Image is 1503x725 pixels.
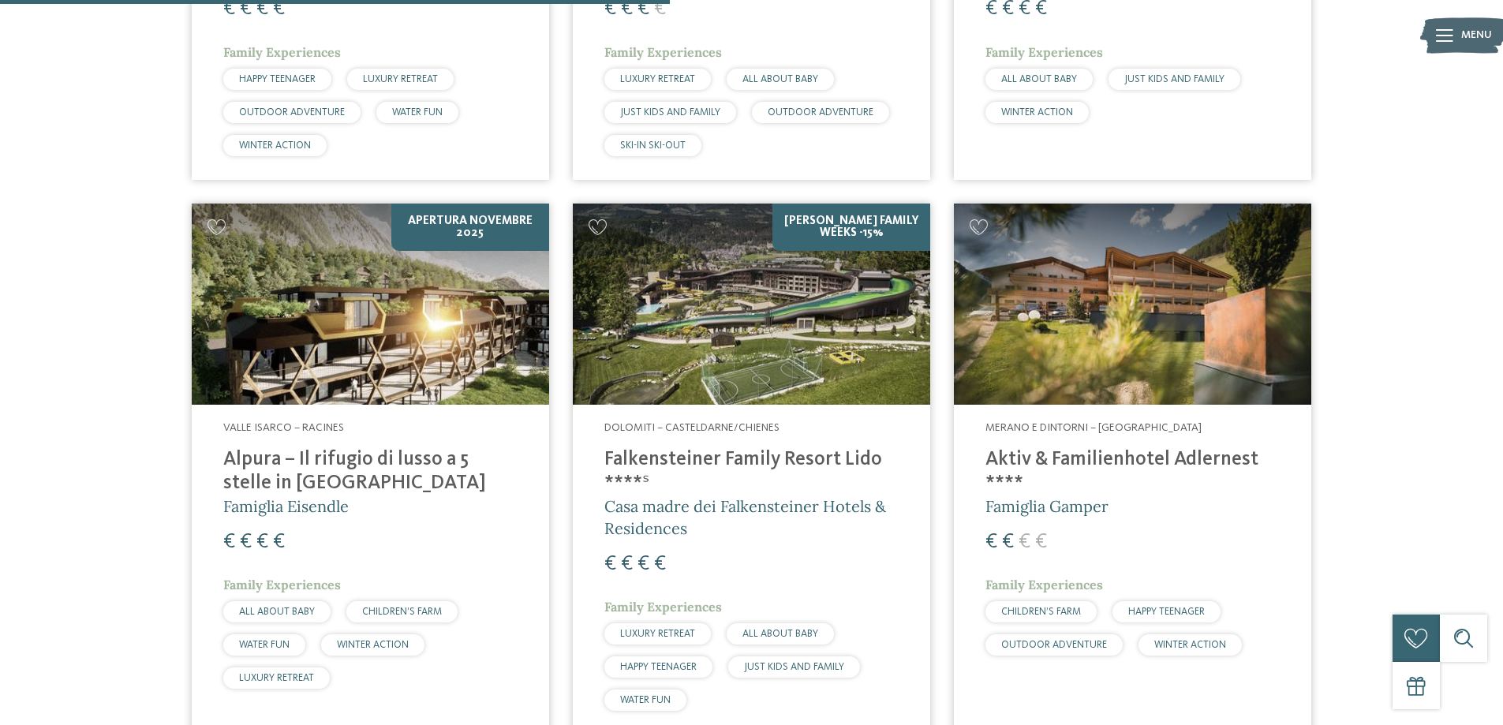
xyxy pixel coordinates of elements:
img: Cercate un hotel per famiglie? Qui troverete solo i migliori! [573,204,930,405]
span: WATER FUN [239,640,290,650]
span: € [654,554,666,574]
span: HAPPY TEENAGER [620,662,697,672]
span: CHILDREN’S FARM [362,607,442,617]
span: ALL ABOUT BABY [1001,74,1077,84]
span: € [240,532,252,552]
span: ALL ABOUT BABY [742,629,818,639]
span: Family Experiences [223,44,341,60]
span: WINTER ACTION [337,640,409,650]
span: Family Experiences [604,44,722,60]
span: Casa madre dei Falkensteiner Hotels & Residences [604,496,886,538]
span: Famiglia Gamper [985,496,1109,516]
span: HAPPY TEENAGER [239,74,316,84]
span: LUXURY RETREAT [620,74,695,84]
span: ALL ABOUT BABY [742,74,818,84]
h4: Alpura – Il rifugio di lusso a 5 stelle in [GEOGRAPHIC_DATA] [223,448,518,495]
span: WINTER ACTION [1154,640,1226,650]
span: SKI-IN SKI-OUT [620,140,686,151]
span: HAPPY TEENAGER [1128,607,1205,617]
span: € [1019,532,1030,552]
span: Valle Isarco – Racines [223,422,344,433]
span: WINTER ACTION [239,140,311,151]
span: ALL ABOUT BABY [239,607,315,617]
span: Merano e dintorni – [GEOGRAPHIC_DATA] [985,422,1202,433]
span: WATER FUN [620,695,671,705]
span: LUXURY RETREAT [239,673,314,683]
span: € [604,554,616,574]
span: OUTDOOR ADVENTURE [768,107,873,118]
span: LUXURY RETREAT [363,74,438,84]
span: € [223,532,235,552]
span: € [273,532,285,552]
span: WATER FUN [392,107,443,118]
h4: Falkensteiner Family Resort Lido ****ˢ [604,448,899,495]
span: € [637,554,649,574]
img: Aktiv & Familienhotel Adlernest **** [954,204,1311,405]
span: Dolomiti – Casteldarne/Chienes [604,422,780,433]
span: € [1035,532,1047,552]
span: € [621,554,633,574]
span: CHILDREN’S FARM [1001,607,1081,617]
span: JUST KIDS AND FAMILY [620,107,720,118]
span: Family Experiences [223,577,341,592]
span: JUST KIDS AND FAMILY [1124,74,1224,84]
span: Family Experiences [985,577,1103,592]
span: € [1002,532,1014,552]
span: Family Experiences [985,44,1103,60]
span: Famiglia Eisendle [223,496,349,516]
span: € [985,532,997,552]
span: Family Experiences [604,599,722,615]
span: JUST KIDS AND FAMILY [744,662,844,672]
span: OUTDOOR ADVENTURE [239,107,345,118]
span: OUTDOOR ADVENTURE [1001,640,1107,650]
span: WINTER ACTION [1001,107,1073,118]
h4: Aktiv & Familienhotel Adlernest **** [985,448,1280,495]
img: Cercate un hotel per famiglie? Qui troverete solo i migliori! [192,204,549,405]
span: € [256,532,268,552]
span: LUXURY RETREAT [620,629,695,639]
